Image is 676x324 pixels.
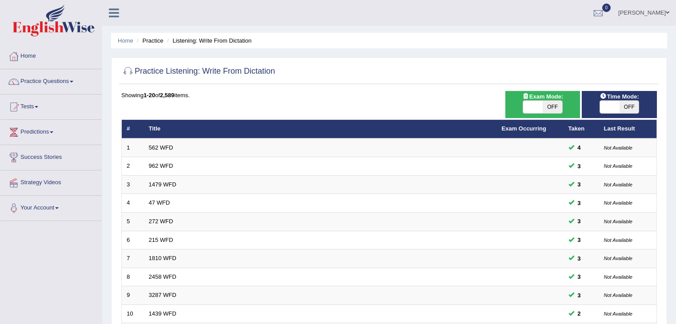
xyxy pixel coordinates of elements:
[502,125,546,132] a: Exam Occurring
[604,237,632,243] small: Not Available
[121,65,275,78] h2: Practice Listening: Write From Dictation
[574,272,584,281] span: You can still take this question
[574,291,584,300] span: You can still take this question
[604,311,632,316] small: Not Available
[149,292,176,298] a: 3287 WFD
[122,304,144,323] td: 10
[149,144,173,151] a: 562 WFD
[620,101,639,113] span: OFF
[604,182,632,187] small: Not Available
[149,199,170,206] a: 47 WFD
[574,143,584,152] span: You can still take this question
[574,309,584,318] span: You can still take this question
[602,4,611,12] span: 0
[604,256,632,261] small: Not Available
[604,200,632,205] small: Not Available
[574,162,584,171] span: You can still take this question
[0,170,102,193] a: Strategy Videos
[149,273,176,280] a: 2458 WFD
[122,138,144,157] td: 1
[604,145,632,150] small: Not Available
[0,145,102,167] a: Success Stories
[0,69,102,91] a: Practice Questions
[122,286,144,305] td: 9
[574,217,584,226] span: You can still take this question
[122,175,144,194] td: 3
[149,255,176,261] a: 1810 WFD
[596,92,643,101] span: Time Mode:
[604,292,632,298] small: Not Available
[574,198,584,208] span: You can still take this question
[122,249,144,268] td: 7
[0,120,102,142] a: Predictions
[0,196,102,218] a: Your Account
[0,95,102,117] a: Tests
[604,163,632,169] small: Not Available
[118,37,133,44] a: Home
[604,219,632,224] small: Not Available
[144,92,155,99] b: 1-20
[160,92,175,99] b: 2,589
[122,231,144,249] td: 6
[122,157,144,176] td: 2
[505,91,580,118] div: Show exams occurring in exams
[165,36,252,45] li: Listening: Write From Dictation
[149,218,173,225] a: 272 WFD
[122,268,144,286] td: 8
[519,92,567,101] span: Exam Mode:
[574,254,584,263] span: You can still take this question
[149,162,173,169] a: 962 WFD
[122,213,144,231] td: 5
[599,120,657,138] th: Last Result
[122,194,144,213] td: 4
[574,235,584,245] span: You can still take this question
[149,237,173,243] a: 215 WFD
[135,36,163,45] li: Practice
[122,120,144,138] th: #
[604,274,632,280] small: Not Available
[574,180,584,189] span: You can still take this question
[564,120,599,138] th: Taken
[0,44,102,66] a: Home
[543,101,562,113] span: OFF
[144,120,497,138] th: Title
[121,91,657,99] div: Showing of items.
[149,181,176,188] a: 1479 WFD
[149,310,176,317] a: 1439 WFD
